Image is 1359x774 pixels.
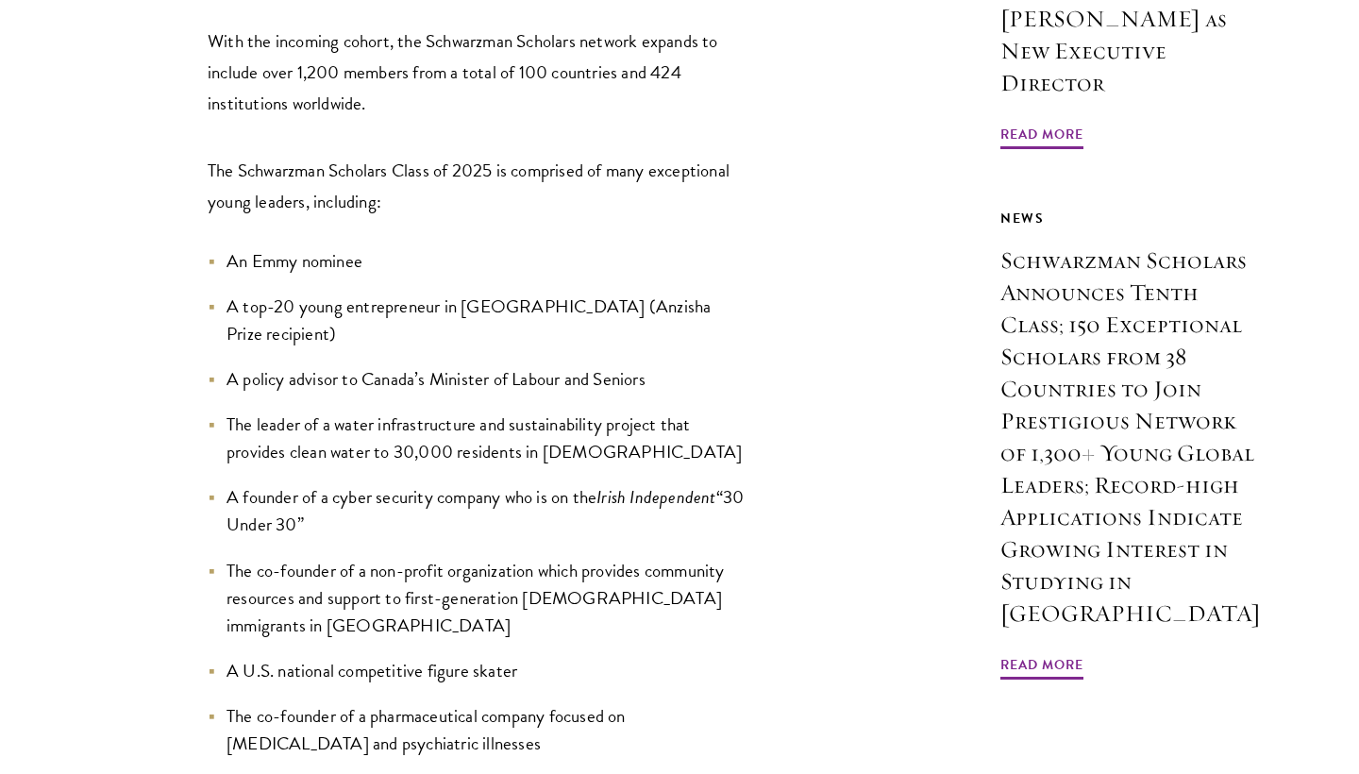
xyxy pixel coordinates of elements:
li: A U.S. national competitive figure skater [208,657,746,684]
li: A top-20 young entrepreneur in [GEOGRAPHIC_DATA] (Anzisha Prize recipient) [208,293,746,347]
li: The co-founder of a non-profit organization which provides community resources and support to fir... [208,557,746,639]
li: The co-founder of a pharmaceutical company focused on [MEDICAL_DATA] and psychiatric illnesses [208,702,746,757]
a: News Schwarzman Scholars Announces Tenth Class; 150 Exceptional Scholars from 38 Countries to Joi... [1000,207,1265,682]
li: A policy advisor to Canada’s Minister of Labour and Seniors [208,365,746,393]
li: An Emmy nominee [208,247,746,275]
li: The leader of a water infrastructure and sustainability project that provides clean water to 30,0... [208,411,746,465]
h3: Schwarzman Scholars Announces Tenth Class; 150 Exceptional Scholars from 38 Countries to Join Pre... [1000,244,1265,630]
span: Read More [1000,123,1083,152]
div: News [1000,207,1265,230]
p: The Schwarzman Scholars Class of 2025 is comprised of many exceptional young leaders, including: [208,155,746,217]
li: A founder of a cyber security company who is on the “30 Under 30” [208,483,746,538]
em: Irish Independent [596,483,715,511]
p: With the incoming cohort, the Schwarzman Scholars network expands to include over 1,200 members f... [208,25,746,119]
span: Read More [1000,653,1083,682]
